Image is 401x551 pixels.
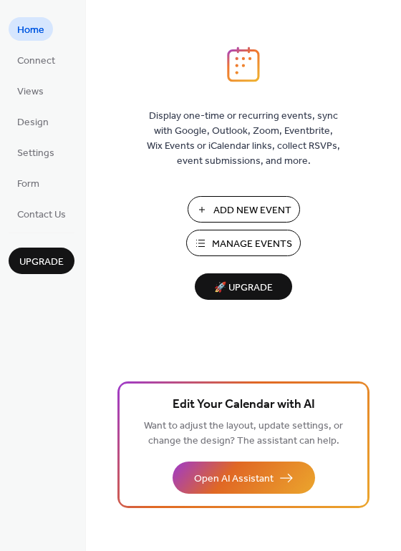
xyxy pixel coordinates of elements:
[186,230,301,256] button: Manage Events
[9,17,53,41] a: Home
[9,48,64,72] a: Connect
[9,202,74,225] a: Contact Us
[9,248,74,274] button: Upgrade
[203,278,284,298] span: 🚀 Upgrade
[195,273,292,300] button: 🚀 Upgrade
[9,140,63,164] a: Settings
[17,23,44,38] span: Home
[17,177,39,192] span: Form
[17,54,55,69] span: Connect
[147,109,340,169] span: Display one-time or recurring events, sync with Google, Outlook, Zoom, Eventbrite, Wix Events or ...
[227,47,260,82] img: logo_icon.svg
[9,79,52,102] a: Views
[17,146,54,161] span: Settings
[188,196,300,223] button: Add New Event
[17,115,49,130] span: Design
[9,171,48,195] a: Form
[144,416,343,451] span: Want to adjust the layout, update settings, or change the design? The assistant can help.
[19,255,64,270] span: Upgrade
[173,395,315,415] span: Edit Your Calendar with AI
[194,472,274,487] span: Open AI Assistant
[17,84,44,99] span: Views
[212,237,292,252] span: Manage Events
[9,109,57,133] a: Design
[213,203,291,218] span: Add New Event
[17,208,66,223] span: Contact Us
[173,462,315,494] button: Open AI Assistant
